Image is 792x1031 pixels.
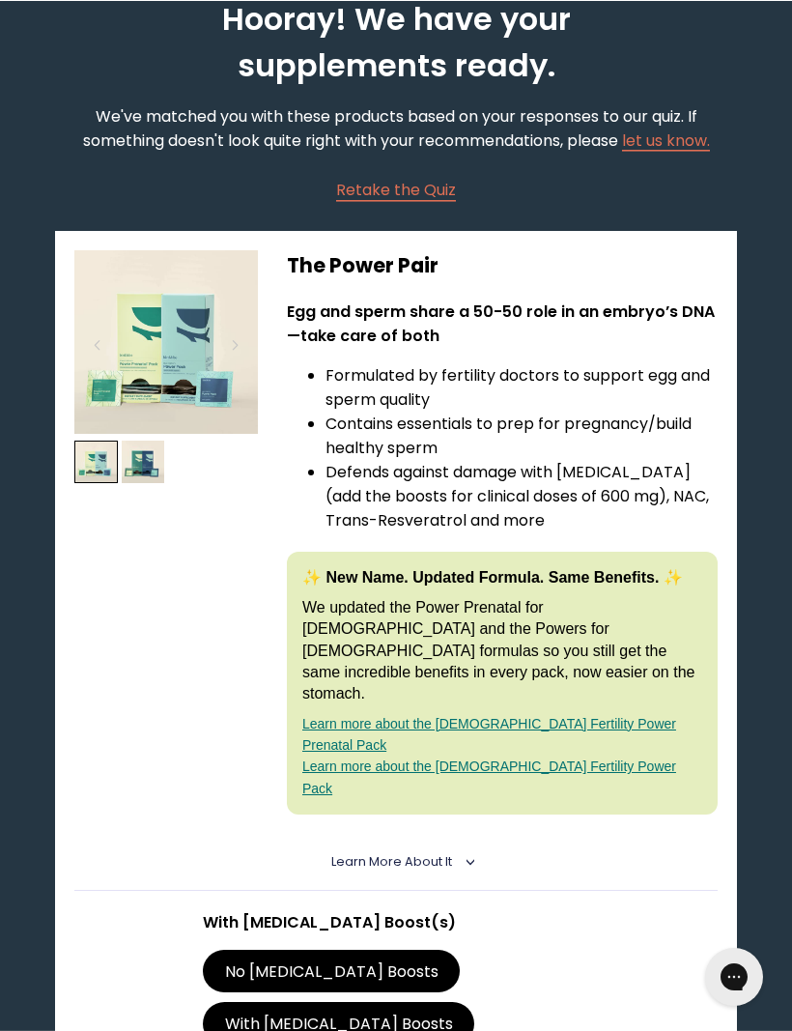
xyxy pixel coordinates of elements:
strong: Egg and sperm share a 50-50 role in an embryo’s DNA—take care of both [287,300,715,346]
span: Learn More About it [331,852,452,869]
img: thumbnail image [74,440,118,483]
i: < [458,856,475,866]
p: We've matched you with these products based on your responses to our quiz. If something doesn't l... [55,103,737,152]
summary: Learn More About it < [331,852,462,870]
img: thumbnail image [74,249,258,433]
li: Formulated by fertility doctors to support egg and sperm quality [325,362,718,411]
p: With [MEDICAL_DATA] Boost(s) [203,909,589,933]
a: Retake the Quiz [336,177,456,201]
strong: ✨ New Name. Updated Formula. Same Benefits. ✨ [302,568,683,585]
span: Retake the Quiz [336,178,456,200]
li: Defends against damage with [MEDICAL_DATA] (add the boosts for clinical doses of 600 mg), NAC, Tr... [325,459,718,531]
iframe: Gorgias live chat messenger [695,940,773,1012]
span: The Power Pair [287,250,438,278]
img: thumbnail image [122,440,165,483]
p: We updated the Power Prenatal for [DEMOGRAPHIC_DATA] and the Powers for [DEMOGRAPHIC_DATA] formul... [302,596,702,704]
a: let us know. [622,129,710,151]
a: Learn more about the [DEMOGRAPHIC_DATA] Fertility Power Pack [302,758,676,794]
li: Contains essentials to prep for pregnancy/build healthy sperm [325,411,718,459]
label: No [MEDICAL_DATA] Boosts [203,949,460,991]
a: Learn more about the [DEMOGRAPHIC_DATA] Fertility Power Prenatal Pack [302,715,676,752]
